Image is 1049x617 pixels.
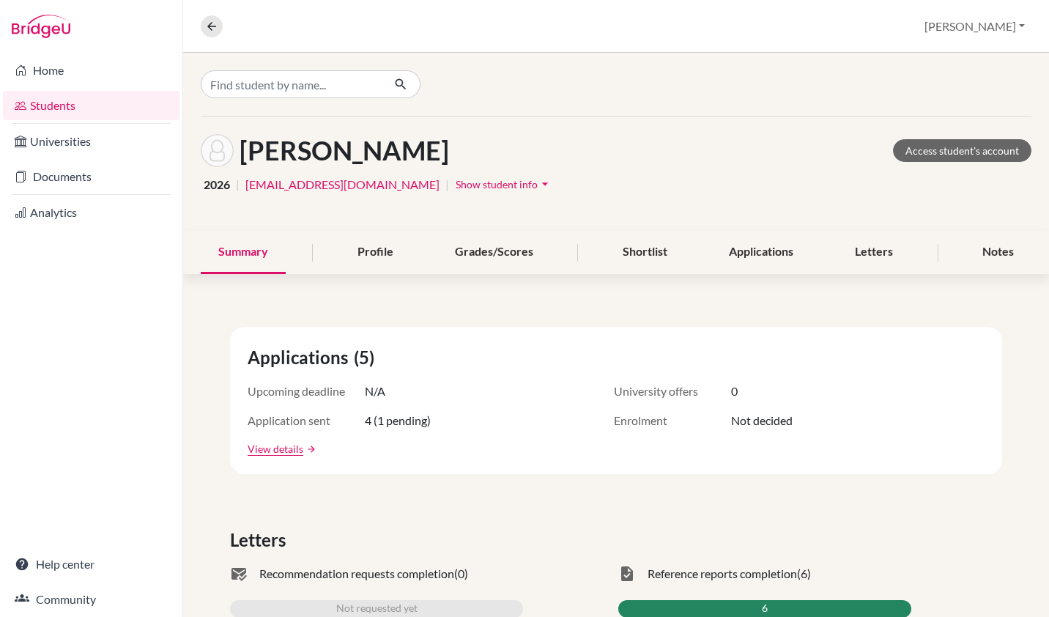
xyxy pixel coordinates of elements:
span: Application sent [248,412,365,429]
span: task [618,565,636,583]
a: Access student's account [893,139,1031,162]
span: | [236,176,240,193]
div: Letters [837,231,911,274]
a: Community [3,585,179,614]
img: Bridge-U [12,15,70,38]
span: Applications [248,344,354,371]
span: N/A [365,383,385,400]
input: Find student by name... [201,70,382,98]
a: View details [248,441,303,457]
span: 0 [731,383,738,400]
span: Recommendation requests completion [259,565,454,583]
button: Show student infoarrow_drop_down [455,173,553,196]
span: 4 (1 pending) [365,412,431,429]
span: University offers [614,383,731,400]
a: Analytics [3,198,179,227]
a: Universities [3,127,179,156]
a: Documents [3,162,179,191]
a: Help center [3,550,179,579]
div: Summary [201,231,286,274]
span: mark_email_read [230,565,248,583]
h1: [PERSON_NAME] [240,135,449,166]
img: Leonardo Gambini's avatar [201,134,234,167]
span: Enrolment [614,412,731,429]
a: Students [3,91,179,120]
a: [EMAIL_ADDRESS][DOMAIN_NAME] [245,176,440,193]
i: arrow_drop_down [538,177,552,191]
span: Not decided [731,412,793,429]
span: Reference reports completion [648,565,797,583]
span: Letters [230,527,292,553]
span: (6) [797,565,811,583]
a: arrow_forward [303,444,316,454]
span: (0) [454,565,468,583]
div: Notes [965,231,1031,274]
span: (5) [354,344,380,371]
span: | [445,176,449,193]
div: Applications [711,231,811,274]
button: [PERSON_NAME] [918,12,1031,40]
span: Upcoming deadline [248,383,365,400]
span: Show student info [456,178,538,191]
a: Home [3,56,179,85]
div: Grades/Scores [437,231,551,274]
div: Profile [340,231,411,274]
span: 2026 [204,176,230,193]
div: Shortlist [605,231,685,274]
